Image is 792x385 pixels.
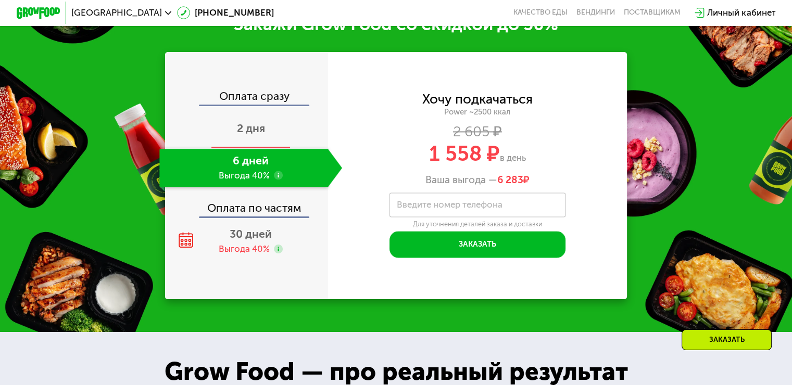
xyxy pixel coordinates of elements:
[328,125,627,137] div: 2 605 ₽
[71,8,162,17] span: [GEOGRAPHIC_DATA]
[497,174,530,186] span: ₽
[328,107,627,117] div: Power ~2500 ккал
[429,141,500,166] span: 1 558 ₽
[707,6,775,19] div: Личный кабинет
[624,8,681,17] div: поставщикам
[166,191,328,217] div: Оплата по частям
[166,91,328,105] div: Оплата сразу
[389,231,565,258] button: Заказать
[422,93,533,105] div: Хочу подкачаться
[219,243,270,255] div: Выгода 40%
[682,329,772,350] div: Заказать
[237,122,265,135] span: 2 дня
[576,8,615,17] a: Вендинги
[497,174,523,186] span: 6 283
[177,6,274,19] a: [PHONE_NUMBER]
[500,152,526,163] span: в день
[513,8,568,17] a: Качество еды
[397,202,502,208] label: Введите номер телефона
[389,220,565,228] div: Для уточнения деталей заказа и доставки
[328,174,627,186] div: Ваша выгода —
[230,227,272,240] span: 30 дней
